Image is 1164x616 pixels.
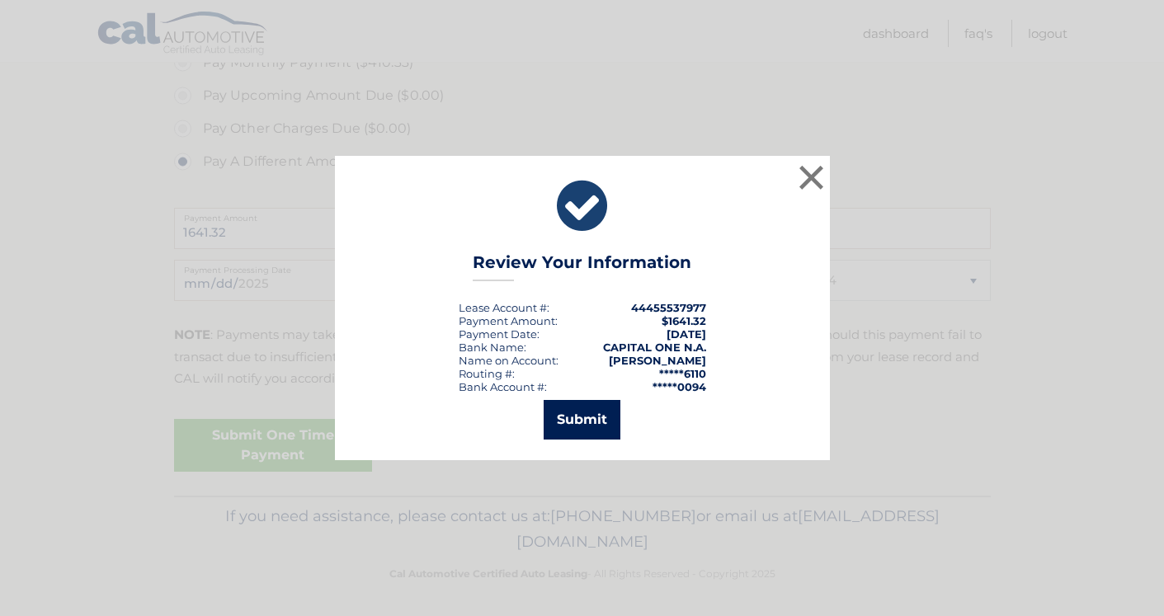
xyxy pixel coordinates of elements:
div: Lease Account #: [459,301,549,314]
div: Bank Account #: [459,380,547,393]
span: $1641.32 [662,314,706,327]
div: Name on Account: [459,354,558,367]
h3: Review Your Information [473,252,691,281]
button: Submit [544,400,620,440]
button: × [795,161,828,194]
strong: CAPITAL ONE N.A. [603,341,706,354]
div: : [459,327,540,341]
div: Bank Name: [459,341,526,354]
span: [DATE] [667,327,706,341]
span: Payment Date [459,327,537,341]
div: Routing #: [459,367,515,380]
strong: 44455537977 [631,301,706,314]
strong: [PERSON_NAME] [609,354,706,367]
div: Payment Amount: [459,314,558,327]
